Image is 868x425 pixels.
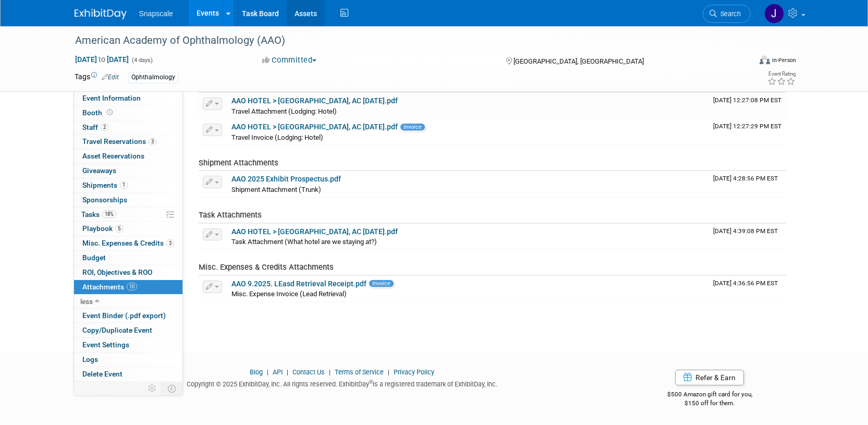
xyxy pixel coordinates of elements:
[709,93,786,119] td: Upload Timestamp
[143,382,162,395] td: Personalize Event Tab Strip
[199,210,262,220] span: Task Attachments
[709,171,786,197] td: Upload Timestamp
[74,106,182,120] a: Booth
[292,368,325,376] a: Contact Us
[139,9,173,18] span: Snapscale
[273,368,283,376] a: API
[74,265,182,280] a: ROI, Objectives & ROO
[102,74,119,81] a: Edit
[713,175,778,182] span: Upload Timestamp
[74,164,182,178] a: Giveaways
[128,72,178,83] div: Ophthalmology
[105,108,115,116] span: Booth not reserved yet
[259,55,321,66] button: Committed
[326,368,333,376] span: |
[284,368,291,376] span: |
[74,323,182,337] a: Copy/Duplicate Event
[514,57,644,65] span: [GEOGRAPHIC_DATA], [GEOGRAPHIC_DATA]
[369,280,394,287] span: Invoice
[264,368,271,376] span: |
[231,133,323,141] span: Travel Invoice (Lodging: Hotel)
[231,175,341,183] a: AAO 2025 Exhibit Prospectus.pdf
[713,123,781,130] span: Upload Timestamp
[385,368,392,376] span: |
[82,137,156,145] span: Travel Reservations
[74,222,182,236] a: Playbook5
[82,166,116,175] span: Giveaways
[199,262,334,272] span: Misc. Expenses & Credits Attachments
[75,55,129,64] span: [DATE] [DATE]
[199,158,278,167] span: Shipment Attachments
[231,107,337,115] span: Travel Attachment (Lodging: Hotel)
[82,152,144,160] span: Asset Reservations
[713,227,778,235] span: Upload Timestamp
[703,5,751,23] a: Search
[394,368,434,376] a: Privacy Policy
[82,94,141,102] span: Event Information
[74,295,182,309] a: less
[149,138,156,145] span: 3
[82,253,106,262] span: Budget
[74,135,182,149] a: Travel Reservations3
[82,123,108,131] span: Staff
[82,181,128,189] span: Shipments
[74,149,182,163] a: Asset Reservations
[626,383,794,407] div: $500 Amazon gift card for you,
[335,368,384,376] a: Terms of Service
[166,239,174,247] span: 3
[115,225,123,233] span: 5
[74,338,182,352] a: Event Settings
[231,227,398,236] a: AAO HOTEL > [GEOGRAPHIC_DATA], AC [DATE].pdf
[231,238,377,246] span: Task Attachment (What hotel are we staying at?)
[120,181,128,189] span: 1
[101,123,108,131] span: 2
[74,208,182,222] a: Tasks18%
[231,186,321,193] span: Shipment Attachment (Trunk)
[772,56,796,64] div: In-Person
[102,210,116,218] span: 18%
[74,251,182,265] a: Budget
[97,55,107,64] span: to
[82,355,98,363] span: Logs
[75,377,610,389] div: Copyright © 2025 ExhibitDay, Inc. All rights reserved. ExhibitDay is a registered trademark of Ex...
[82,108,115,117] span: Booth
[760,56,770,64] img: Format-Inperson.png
[709,119,786,145] td: Upload Timestamp
[689,54,797,70] div: Event Format
[250,368,263,376] a: Blog
[231,96,398,105] a: AAO HOTEL > [GEOGRAPHIC_DATA], AC [DATE].pdf
[82,370,123,378] span: Delete Event
[82,224,123,233] span: Playbook
[74,91,182,105] a: Event Information
[231,280,366,288] a: AAO 9.2025. LEasd Retrieval Receipt.pdf
[82,311,166,320] span: Event Binder (.pdf export)
[75,9,127,19] img: ExhibitDay
[74,120,182,135] a: Staff2
[74,280,182,294] a: Attachments10
[161,382,182,395] td: Toggle Event Tabs
[82,326,152,334] span: Copy/Duplicate Event
[82,196,127,204] span: Sponsorships
[74,353,182,367] a: Logs
[709,224,786,250] td: Upload Timestamp
[767,71,796,77] div: Event Rating
[231,290,347,298] span: Misc. Expense Invoice (Lead Retrieval)
[82,283,137,291] span: Attachments
[675,370,744,385] a: Refer & Earn
[82,341,129,349] span: Event Settings
[82,239,174,247] span: Misc. Expenses & Credits
[626,399,794,408] div: $150 off for them.
[74,193,182,207] a: Sponsorships
[717,10,741,18] span: Search
[131,57,153,64] span: (4 days)
[127,283,137,290] span: 10
[80,297,93,306] span: less
[231,123,398,131] a: AAO HOTEL > [GEOGRAPHIC_DATA], AC [DATE].pdf
[400,124,425,130] span: Invoice
[709,276,786,302] td: Upload Timestamp
[81,210,116,218] span: Tasks
[74,309,182,323] a: Event Binder (.pdf export)
[713,96,781,104] span: Upload Timestamp
[82,268,152,276] span: ROI, Objectives & ROO
[764,4,784,23] img: Jennifer Benedict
